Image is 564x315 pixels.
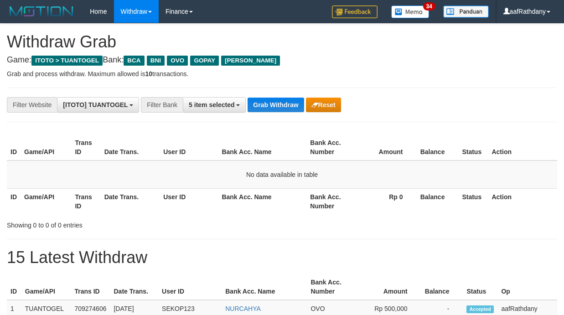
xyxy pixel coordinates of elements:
th: Date Trans. [101,188,160,214]
th: Amount [357,134,417,160]
div: Showing 0 to 0 of 0 entries [7,217,228,230]
span: 5 item selected [189,101,234,108]
img: panduan.png [443,5,489,18]
span: Accepted [466,305,494,313]
img: Feedback.jpg [332,5,378,18]
th: Op [497,274,557,300]
th: Trans ID [71,134,100,160]
span: BNI [147,56,165,66]
img: Button%20Memo.svg [391,5,429,18]
th: Bank Acc. Name [222,274,307,300]
span: 34 [423,2,435,10]
th: Game/API [21,134,71,160]
img: MOTION_logo.png [7,5,76,18]
th: ID [7,134,21,160]
th: Status [458,188,488,214]
span: GOPAY [190,56,219,66]
h1: 15 Latest Withdraw [7,248,557,267]
span: ITOTO > TUANTOGEL [31,56,103,66]
a: NURCAHYA [225,305,261,312]
th: Status [458,134,488,160]
td: No data available in table [7,160,557,189]
th: Bank Acc. Number [306,188,357,214]
th: Rp 0 [357,188,417,214]
th: User ID [160,134,218,160]
div: Filter Website [7,97,57,113]
th: ID [7,274,21,300]
th: Action [488,188,557,214]
th: Balance [416,134,458,160]
span: OVO [167,56,188,66]
th: Bank Acc. Number [307,274,367,300]
th: Game/API [21,274,71,300]
div: Filter Bank [141,97,183,113]
th: Balance [416,188,458,214]
span: [ITOTO] TUANTOGEL [63,101,128,108]
span: [PERSON_NAME] [221,56,280,66]
span: BCA [124,56,144,66]
th: Trans ID [71,274,110,300]
button: Reset [306,98,341,112]
th: Bank Acc. Number [306,134,357,160]
span: OVO [310,305,325,312]
th: Date Trans. [101,134,160,160]
th: Amount [367,274,421,300]
th: Balance [421,274,463,300]
th: User ID [160,188,218,214]
th: Action [488,134,557,160]
th: Bank Acc. Name [218,134,306,160]
p: Grab and process withdraw. Maximum allowed is transactions. [7,69,557,78]
button: Grab Withdraw [248,98,304,112]
h1: Withdraw Grab [7,33,557,51]
th: Status [463,274,497,300]
th: Game/API [21,188,71,214]
th: Bank Acc. Name [218,188,306,214]
button: 5 item selected [183,97,246,113]
strong: 10 [145,70,152,77]
th: User ID [158,274,222,300]
button: [ITOTO] TUANTOGEL [57,97,139,113]
th: Date Trans. [110,274,158,300]
h4: Game: Bank: [7,56,557,65]
th: ID [7,188,21,214]
th: Trans ID [71,188,100,214]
